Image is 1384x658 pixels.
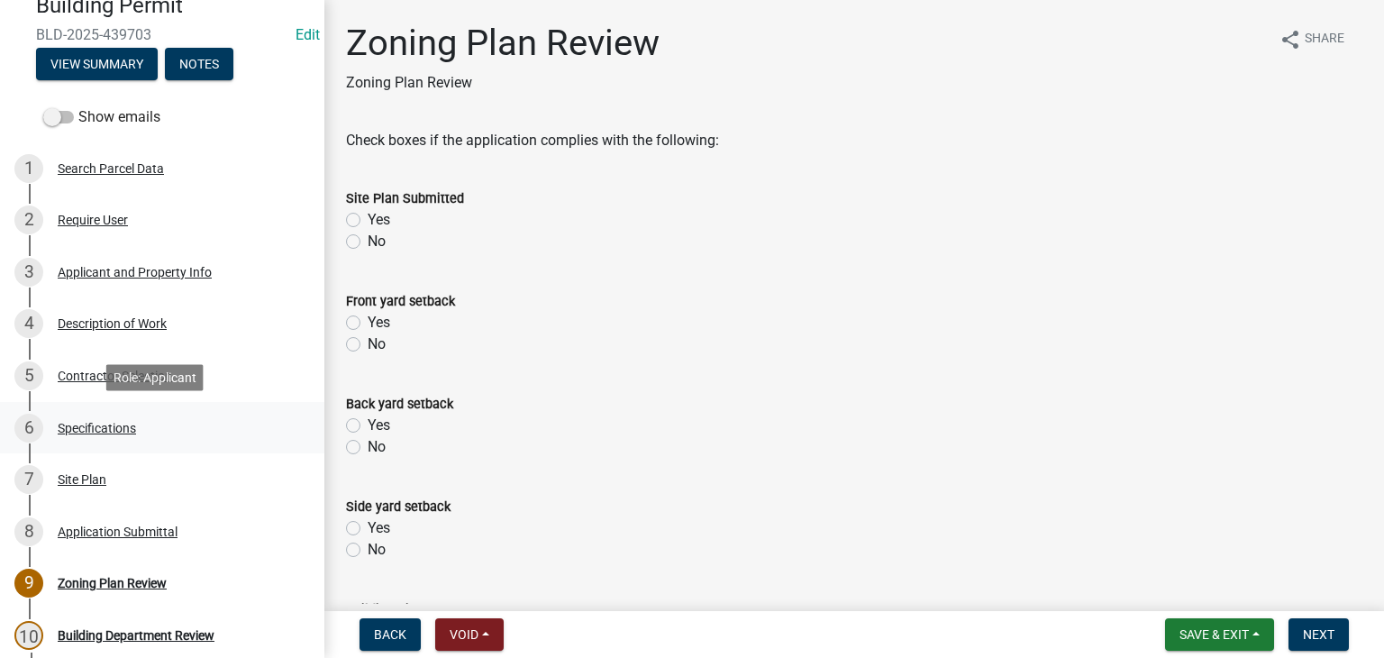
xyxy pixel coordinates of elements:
span: Void [450,627,478,642]
button: Save & Exit [1165,618,1274,651]
div: 3 [14,258,43,287]
label: Back yard setback [346,398,453,411]
div: 7 [14,465,43,494]
div: 4 [14,309,43,338]
span: Share [1305,29,1344,50]
div: 6 [14,414,43,443]
h1: Zoning Plan Review [346,22,660,65]
div: Contractor Selection [58,370,172,382]
span: Save & Exit [1179,627,1249,642]
label: Yes [368,209,390,231]
div: Role: Applicant [106,364,204,390]
label: No [368,231,386,252]
label: Yes [368,415,390,436]
i: share [1279,29,1301,50]
div: Site Plan [58,473,106,486]
label: No [368,539,386,561]
wm-modal-confirm: Summary [36,58,158,72]
span: Next [1303,627,1334,642]
div: Building Department Review [58,629,214,642]
wm-modal-confirm: Edit Application Number [296,26,320,43]
div: 5 [14,361,43,390]
div: 8 [14,517,43,546]
label: No [368,334,386,355]
div: 1 [14,154,43,183]
div: Description of Work [58,317,167,330]
label: Yes [368,517,390,539]
div: Applicant and Property Info [58,266,212,279]
p: Zoning Plan Review [346,72,660,94]
label: No [368,436,386,458]
div: 2 [14,206,43,234]
label: Site Plan Submitted [346,193,464,206]
button: Notes [165,48,233,80]
div: Application Submittal [58,525,178,538]
label: Show emails [43,106,160,128]
div: 9 [14,569,43,598]
span: BLD-2025-439703 [36,26,288,43]
label: Side yard setback [346,501,451,514]
label: Front yard setback [346,296,455,308]
button: Back [360,618,421,651]
div: Require User [58,214,128,226]
div: Zoning Plan Review [58,577,167,589]
div: 10 [14,621,43,650]
div: Search Parcel Data [58,162,164,175]
button: Void [435,618,504,651]
span: Back [374,627,406,642]
div: Check boxes if the application complies with the following: [346,130,1362,151]
label: Yes [368,312,390,334]
button: shareShare [1265,22,1359,57]
wm-modal-confirm: Notes [165,58,233,72]
div: Specifications [58,422,136,434]
button: View Summary [36,48,158,80]
button: Next [1288,618,1349,651]
a: Edit [296,26,320,43]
